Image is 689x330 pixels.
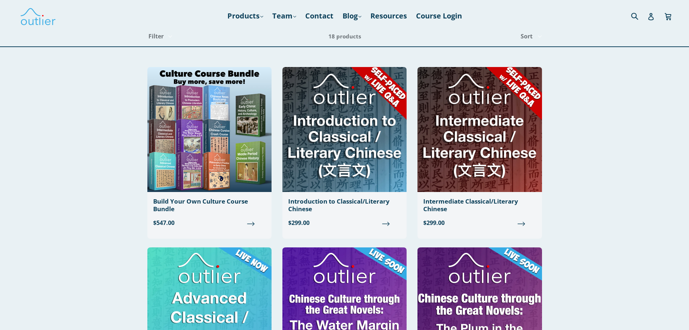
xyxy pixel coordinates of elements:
[147,67,272,233] a: Build Your Own Culture Course Bundle $547.00
[629,8,649,23] input: Search
[328,33,361,40] span: 18 products
[147,67,272,192] img: Build Your Own Culture Course Bundle
[288,198,401,213] div: Introduction to Classical/Literary Chinese
[367,9,411,22] a: Resources
[153,218,266,227] span: $547.00
[224,9,267,22] a: Products
[423,198,536,213] div: Intermediate Classical/Literary Chinese
[339,9,365,22] a: Blog
[282,67,407,233] a: Introduction to Classical/Literary Chinese $299.00
[302,9,337,22] a: Contact
[412,9,466,22] a: Course Login
[417,67,542,233] a: Intermediate Classical/Literary Chinese $299.00
[269,9,300,22] a: Team
[417,67,542,192] img: Intermediate Classical/Literary Chinese
[282,67,407,192] img: Introduction to Classical/Literary Chinese
[288,218,401,227] span: $299.00
[20,5,56,26] img: Outlier Linguistics
[153,198,266,213] div: Build Your Own Culture Course Bundle
[423,218,536,227] span: $299.00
